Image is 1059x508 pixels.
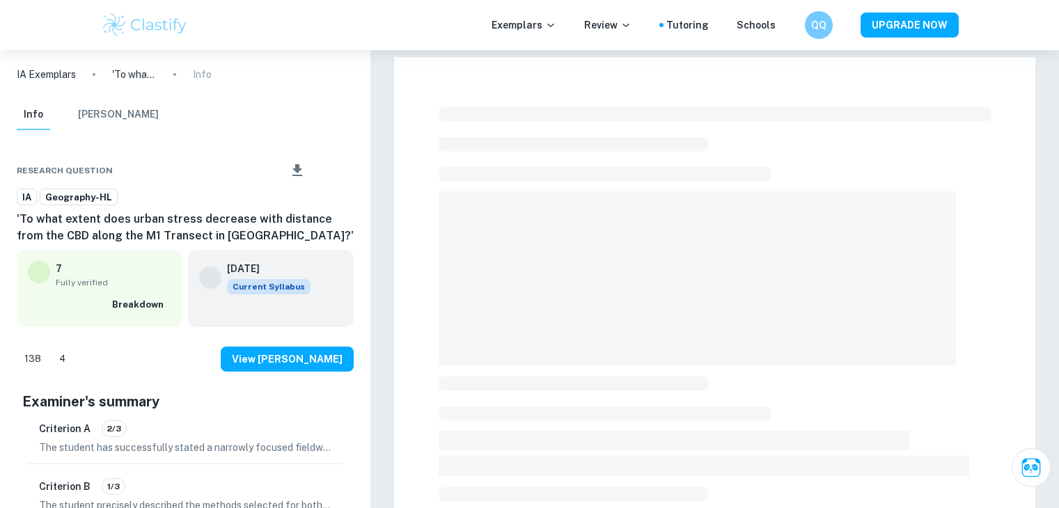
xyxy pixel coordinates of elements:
p: 'To what extent does urban stress decrease with distance from the CBD along the M1 Transect in [G... [112,67,157,82]
button: Info [17,100,50,130]
div: This exemplar is based on the current syllabus. Feel free to refer to it for inspiration/ideas wh... [227,279,311,294]
span: Geography-HL [40,191,117,205]
span: 4 [52,352,73,366]
span: Current Syllabus [227,279,311,294]
button: View [PERSON_NAME] [221,347,354,372]
a: Tutoring [666,17,709,33]
div: Bookmark [329,162,340,179]
button: Help and Feedback [787,22,794,29]
p: The student has successfully stated a narrowly focused fieldwork question, exploring urban stress... [39,440,331,455]
button: UPGRADE NOW [861,13,959,38]
a: Geography-HL [40,189,118,206]
h6: Criterion B [39,479,91,494]
h6: Criterion A [39,421,91,436]
h5: Examiner's summary [22,391,348,412]
div: Dislike [52,348,73,370]
h6: [DATE] [227,261,299,276]
button: QQ [805,11,833,39]
div: Report issue [343,162,354,179]
span: Research question [17,164,113,177]
p: Info [193,67,212,82]
p: Exemplars [492,17,556,33]
span: 138 [17,352,49,366]
div: Share [254,162,265,179]
a: IA [17,189,37,206]
p: 7 [56,261,62,276]
span: IA [17,191,36,205]
span: Fully verified [56,276,171,289]
a: IA Exemplars [17,67,76,82]
div: Like [17,348,49,370]
h6: QQ [810,17,826,33]
a: Schools [737,17,776,33]
button: Breakdown [109,294,171,315]
img: Clastify logo [101,11,189,39]
div: Download [268,152,326,189]
span: 2/3 [102,422,126,435]
span: 1/3 [102,480,125,493]
p: Review [584,17,632,33]
button: Ask Clai [1012,448,1051,487]
button: [PERSON_NAME] [78,100,159,130]
h6: 'To what extent does urban stress decrease with distance from the CBD along the M1 Transect in [G... [17,211,354,244]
